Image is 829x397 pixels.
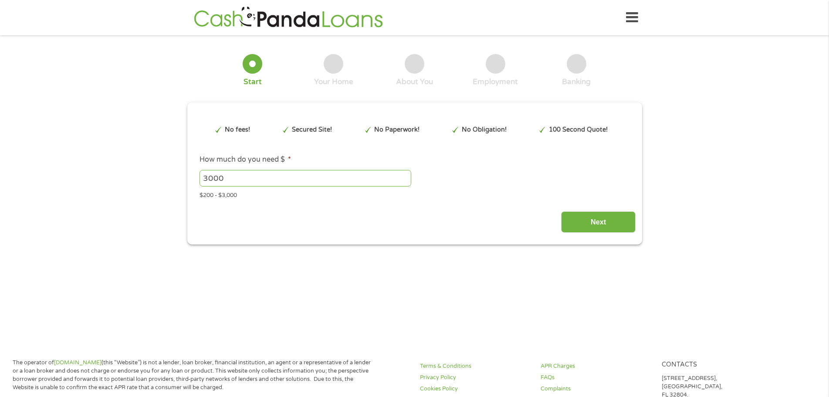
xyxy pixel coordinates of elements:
[396,77,433,87] div: About You
[420,373,530,382] a: Privacy Policy
[292,125,332,135] p: Secured Site!
[420,385,530,393] a: Cookies Policy
[462,125,507,135] p: No Obligation!
[191,5,386,30] img: GetLoanNow Logo
[374,125,420,135] p: No Paperwork!
[54,359,102,366] a: [DOMAIN_NAME]
[662,361,772,369] h4: Contacts
[244,77,262,87] div: Start
[225,125,250,135] p: No fees!
[13,359,376,392] p: The operator of (this “Website”) is not a lender, loan broker, financial institution, an agent or...
[561,211,636,233] input: Next
[200,188,629,200] div: $200 - $3,000
[562,77,591,87] div: Banking
[473,77,518,87] div: Employment
[541,385,651,393] a: Complaints
[200,155,291,164] label: How much do you need $
[314,77,353,87] div: Your Home
[541,362,651,370] a: APR Charges
[541,373,651,382] a: FAQs
[420,362,530,370] a: Terms & Conditions
[549,125,608,135] p: 100 Second Quote!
